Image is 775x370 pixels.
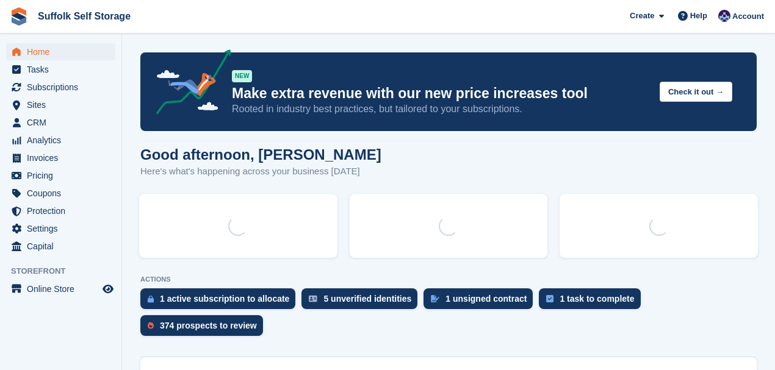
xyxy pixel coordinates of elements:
span: Invoices [27,149,100,166]
a: 374 prospects to review [140,315,269,342]
h1: Good afternoon, [PERSON_NAME] [140,146,381,163]
p: Here's what's happening across your business [DATE] [140,165,381,179]
div: NEW [232,70,252,82]
a: 1 task to complete [539,288,646,315]
span: Protection [27,202,100,219]
span: Account [732,10,764,23]
a: menu [6,132,115,149]
a: menu [6,61,115,78]
img: prospect-51fa495bee0391a8d652442698ab0144808aea92771e9ea1ae160a38d050c398.svg [148,322,154,329]
img: active_subscription_to_allocate_icon-d502201f5373d7db506a760aba3b589e785aa758c864c3986d89f69b8ff3... [148,295,154,303]
a: menu [6,202,115,219]
div: 5 unverified identities [323,294,411,304]
span: Analytics [27,132,100,149]
img: stora-icon-8386f47178a22dfd0bd8f6a31ec36ba5ce8667c1dd55bd0f319d3a0aa187defe.svg [10,7,28,26]
p: ACTIONS [140,276,757,283]
img: contract_signature_icon-13c848040528278c33f63329250d36e43548de30e8caae1d1a13099fd9432cc5.svg [431,295,439,302]
a: menu [6,96,115,113]
span: CRM [27,114,100,131]
a: 1 active subscription to allocate [140,288,301,315]
span: Coupons [27,185,100,202]
a: Suffolk Self Storage [33,6,135,26]
span: Settings [27,220,100,237]
img: verify_identity-adf6edd0f0f0b5bbfe63781bf79b02c33cf7c696d77639b501bdc392416b5a36.svg [309,295,317,302]
img: price-adjustments-announcement-icon-8257ccfd72463d97f412b2fc003d46551f7dbcb40ab6d574587a9cd5c0d94... [146,49,231,119]
button: Check it out → [660,82,732,102]
span: Tasks [27,61,100,78]
span: Help [690,10,707,22]
a: menu [6,185,115,202]
a: menu [6,238,115,255]
p: Make extra revenue with our new price increases tool [232,85,650,102]
a: Preview store [101,282,115,296]
span: Create [630,10,654,22]
span: Online Store [27,280,100,297]
a: 1 unsigned contract [424,288,539,315]
div: 374 prospects to review [160,321,257,330]
a: 5 unverified identities [301,288,424,315]
p: Rooted in industry best practices, but tailored to your subscriptions. [232,102,650,116]
span: Pricing [27,167,100,184]
a: menu [6,114,115,131]
span: Subscriptions [27,79,100,96]
a: menu [6,280,115,297]
div: 1 unsigned contract [445,294,527,304]
div: 1 task to complete [560,294,634,304]
a: menu [6,43,115,60]
img: task-75834270c22a3079a89374b754ae025e5fb1db73e45f91037f5363f120a921f8.svg [546,295,553,302]
span: Storefront [11,265,121,277]
a: menu [6,79,115,96]
span: Capital [27,238,100,255]
span: Home [27,43,100,60]
div: 1 active subscription to allocate [160,294,289,304]
img: William Notcutt [718,10,730,22]
a: menu [6,167,115,184]
span: Sites [27,96,100,113]
a: menu [6,220,115,237]
a: menu [6,149,115,166]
